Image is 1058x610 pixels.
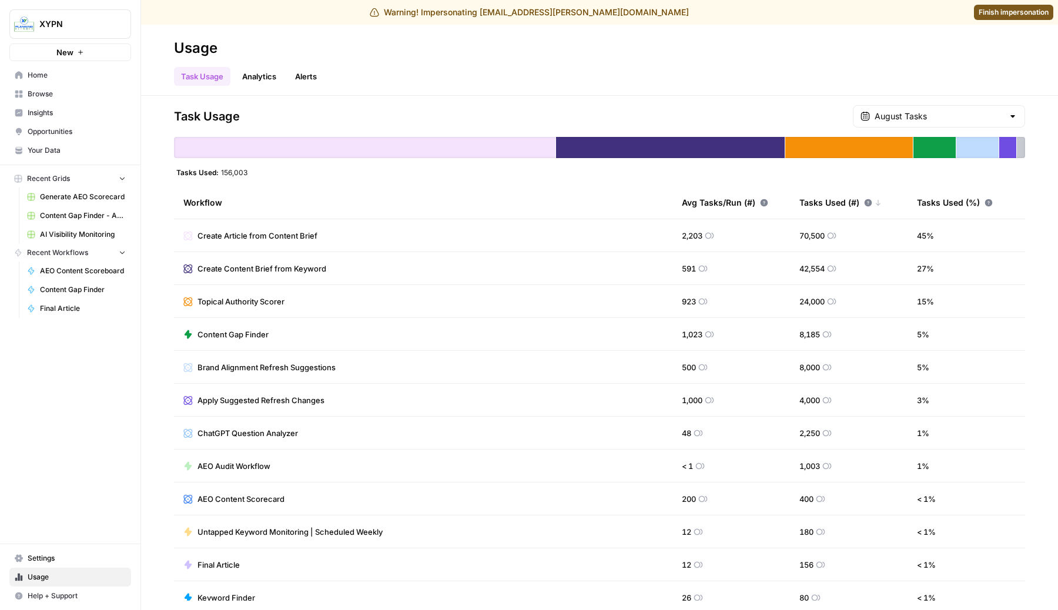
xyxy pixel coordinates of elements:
a: Opportunities [9,122,131,141]
span: Settings [28,553,126,564]
span: 42,554 [799,263,825,274]
a: Your Data [9,141,131,160]
a: Final Article [183,559,240,571]
span: 180 [799,526,813,538]
a: Browse [9,85,131,103]
span: Content Gap Finder - Articles We Haven't Covered [40,210,126,221]
div: Usage [174,39,217,58]
a: Alerts [288,67,324,86]
span: ChatGPT Question Analyzer [197,427,298,439]
span: 15 % [917,296,934,307]
span: Insights [28,108,126,118]
span: XYPN [39,18,111,30]
span: 4,000 [799,394,820,406]
span: Recent Grids [27,173,70,184]
span: Brand Alignment Refresh Suggestions [197,361,336,373]
button: Recent Grids [9,170,131,187]
span: Generate AEO Scorecard [40,192,126,202]
a: Finish impersonation [974,5,1053,20]
span: 1,003 [799,460,820,472]
span: 45 % [917,230,934,242]
a: Insights [9,103,131,122]
button: Help + Support [9,586,131,605]
span: Your Data [28,145,126,156]
span: Help + Support [28,591,126,601]
span: 3 % [917,394,929,406]
span: 2,203 [682,230,702,242]
span: Content Gap Finder [197,329,269,340]
span: < 1 % [917,592,936,604]
div: Tasks Used (#) [799,186,882,219]
a: Usage [9,568,131,586]
a: Settings [9,549,131,568]
a: Generate AEO Scorecard [22,187,131,206]
a: AI Visibility Monitoring [22,225,131,244]
a: Home [9,66,131,85]
span: 12 [682,559,691,571]
span: Browse [28,89,126,99]
span: 923 [682,296,696,307]
button: Recent Workflows [9,244,131,262]
span: < 1 [682,460,693,472]
span: Keyword Finder [197,592,255,604]
span: 12 [682,526,691,538]
span: 8,185 [799,329,820,340]
span: AEO Content Scorecard [197,493,284,505]
span: 27 % [917,263,934,274]
span: 5 % [917,329,929,340]
span: 26 [682,592,691,604]
span: Create Article from Content Brief [197,230,317,242]
span: < 1 % [917,526,936,538]
span: 1 % [917,460,929,472]
div: Tasks Used (%) [917,186,993,219]
span: Opportunities [28,126,126,137]
span: 1 % [917,427,929,439]
span: Content Gap Finder [40,284,126,295]
a: Content Gap Finder - Articles We Haven't Covered [22,206,131,225]
span: 48 [682,427,691,439]
div: Workflow [183,186,663,219]
span: AEO Content Scoreboard [40,266,126,276]
a: Content Gap Finder [183,329,269,340]
a: Content Gap Finder [22,280,131,299]
span: Tasks Used: [176,167,219,177]
span: AI Visibility Monitoring [40,229,126,240]
span: Final Article [40,303,126,314]
span: Recent Workflows [27,247,88,258]
span: 400 [799,493,813,505]
a: Final Article [22,299,131,318]
button: Workspace: XYPN [9,9,131,39]
a: Analytics [235,67,283,86]
span: Apply Suggested Refresh Changes [197,394,324,406]
span: 70,500 [799,230,825,242]
input: August Tasks [875,110,1003,122]
span: Home [28,70,126,81]
a: AEO Content Scoreboard [22,262,131,280]
span: 591 [682,263,696,274]
span: 500 [682,361,696,373]
span: 5 % [917,361,929,373]
div: Avg Tasks/Run (#) [682,186,768,219]
span: < 1 % [917,493,936,505]
a: Keyword Finder [183,592,255,604]
span: New [56,46,73,58]
div: Warning! Impersonating [EMAIL_ADDRESS][PERSON_NAME][DOMAIN_NAME] [370,6,689,18]
span: Topical Authority Scorer [197,296,284,307]
span: 156 [799,559,813,571]
span: Untapped Keyword Monitoring | Scheduled Weekly [197,526,383,538]
span: AEO Audit Workflow [197,460,270,472]
a: AEO Audit Workflow [183,460,270,472]
span: 8,000 [799,361,820,373]
span: Usage [28,572,126,582]
span: 156,003 [221,167,247,177]
span: Finish impersonation [979,7,1049,18]
span: Final Article [197,559,240,571]
span: 1,000 [682,394,702,406]
span: 200 [682,493,696,505]
span: 2,250 [799,427,820,439]
span: 1,023 [682,329,702,340]
span: < 1 % [917,559,936,571]
a: Untapped Keyword Monitoring | Scheduled Weekly [183,526,383,538]
a: Task Usage [174,67,230,86]
span: 80 [799,592,809,604]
